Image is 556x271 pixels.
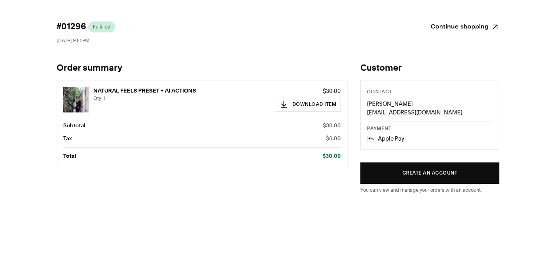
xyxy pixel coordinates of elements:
p: Subtotal [63,121,86,130]
h1: Order summary [57,63,347,74]
h2: Customer [360,63,499,74]
a: Continue shopping [431,21,499,32]
span: Contact [367,90,392,94]
p: $30.00 [323,152,341,160]
img: NATURAL FEELS PRESET + AI ACTIONS [63,87,89,112]
p: NATURAL FEELS PRESET + AI ACTIONS [93,87,271,95]
p: Tax [63,134,72,143]
p: $30.00 [323,121,341,130]
span: #01296 [57,21,86,32]
p: Apple Pay [378,134,404,143]
span: Fulfilled [93,24,110,30]
button: Download Item [275,98,341,112]
button: Create an account [360,162,499,184]
p: $30.00 [275,87,341,95]
span: [PERSON_NAME] [367,100,413,107]
span: [DATE] 9:51 PM [57,37,89,43]
span: You can view and manage your orders with an account. [360,187,482,193]
span: Payment [367,127,391,131]
span: Qty: 1 [93,95,105,101]
p: $0.00 [326,134,341,143]
span: [EMAIL_ADDRESS][DOMAIN_NAME] [367,109,462,116]
p: Total [63,152,76,160]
